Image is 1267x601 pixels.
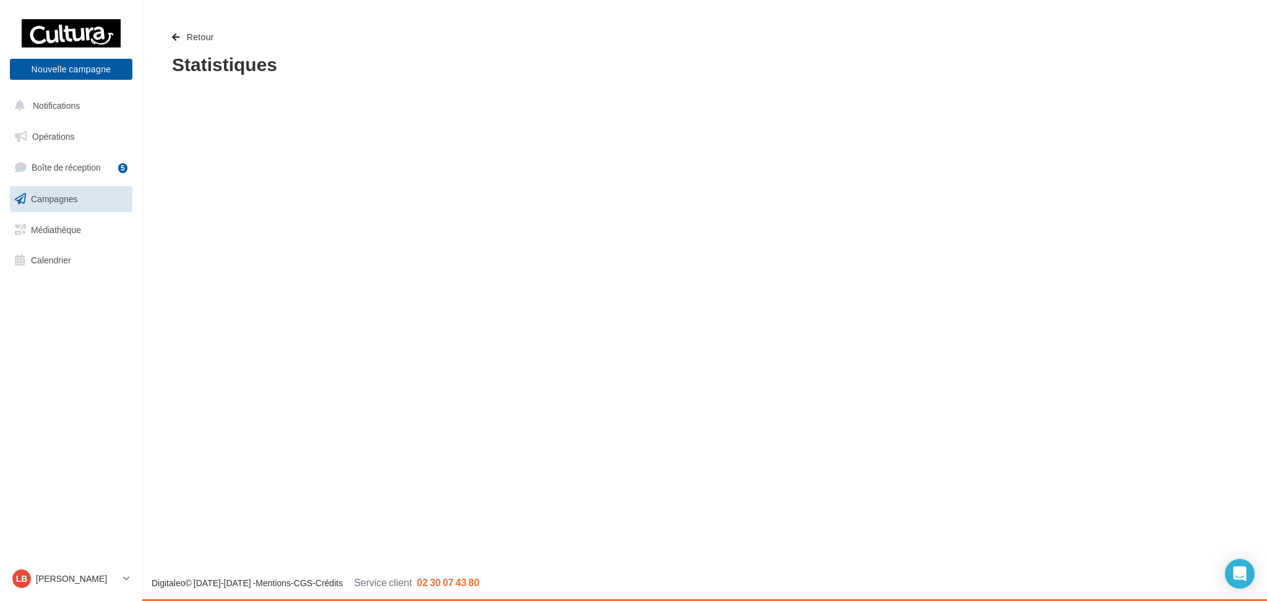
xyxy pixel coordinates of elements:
button: Retour [172,30,219,45]
span: LB [16,573,28,585]
span: Opérations [32,131,74,142]
a: Médiathèque [7,217,135,243]
a: Boîte de réception5 [7,154,135,181]
span: 02 30 07 43 80 [417,576,479,588]
span: Médiathèque [31,224,81,234]
span: Service client [354,576,412,588]
a: Mentions [256,578,291,588]
a: Crédits [316,578,343,588]
a: Digitaleo [152,578,185,588]
button: Nouvelle campagne [10,59,132,80]
div: Statistiques [172,54,1237,73]
span: Calendrier [31,255,71,265]
a: Campagnes [7,186,135,212]
a: Opérations [7,124,135,150]
p: [PERSON_NAME] [36,573,118,585]
span: Retour [187,32,214,42]
span: © [DATE]-[DATE] - - - [152,578,479,588]
a: CGS [294,578,312,588]
div: 5 [118,163,127,173]
a: Calendrier [7,247,135,273]
span: Campagnes [31,194,78,204]
span: Notifications [33,100,80,111]
div: Open Intercom Messenger [1225,559,1255,589]
button: Notifications [7,93,130,119]
a: LB [PERSON_NAME] [10,567,132,590]
span: Boîte de réception [32,162,101,173]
